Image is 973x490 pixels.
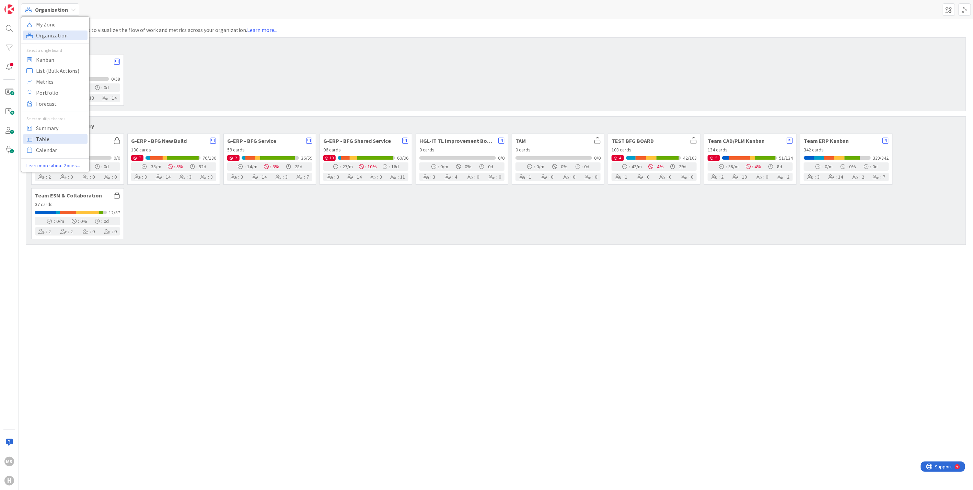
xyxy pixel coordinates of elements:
[499,173,501,181] span: 0
[433,173,435,181] span: 3
[477,173,479,181] span: 0
[390,173,405,181] div: :
[419,138,495,144] span: HGL-IT TL Improvement Board
[777,163,782,170] span: 8 d
[36,145,85,155] span: Calendar
[144,173,147,181] span: 3
[708,146,793,153] div: 134 cards
[825,163,833,170] span: 0 /m
[479,162,493,171] div: :
[553,162,568,171] div: :
[104,173,117,181] div: :
[777,173,789,181] div: :
[323,138,399,144] span: G-ERP - BFG Shared Service
[306,173,309,181] span: 7
[36,76,85,87] span: Metrics
[585,173,597,181] div: :
[23,99,88,108] a: Forecast
[419,146,505,153] div: 0 cards
[23,88,88,97] a: Portfolio
[529,173,531,181] span: 1
[114,228,117,235] span: 0
[804,146,889,153] div: 342 cards
[873,155,889,162] div: 339/342
[551,173,553,181] span: 0
[343,163,353,170] span: 27 /m
[237,162,257,171] div: :
[330,155,334,161] span: 10
[104,84,109,91] span: 0 d
[612,138,687,144] span: TEST BFG BOARD
[190,162,206,171] div: :
[516,146,601,153] div: 0 cards
[36,87,85,98] span: Portfolio
[563,173,575,181] div: :
[241,173,243,181] span: 3
[333,162,353,171] div: :
[804,138,879,144] span: Team ERP Kanban
[60,227,73,236] div: :
[573,173,575,181] span: 0
[669,173,671,181] span: 0
[114,173,117,181] span: 0
[465,163,472,170] span: 0 %
[72,217,88,225] div: :
[519,173,531,181] div: :
[227,138,303,144] span: G-ERP - BFG Service
[131,138,207,144] span: G-ERP - BFG New Build
[23,66,88,75] a: List (Bulk Actions)
[4,457,14,466] div: MS
[102,94,117,102] div: :
[711,173,723,181] div: :
[359,162,377,171] div: :
[95,83,109,92] div: :
[23,55,88,64] a: Kanban
[70,228,73,235] span: 2
[247,163,257,170] span: 14 /m
[397,155,408,162] div: 60/96
[423,173,435,181] div: :
[383,162,399,171] div: :
[838,173,843,181] span: 14
[264,162,280,171] div: :
[768,162,782,171] div: :
[135,173,147,181] div: :
[34,26,277,34] span: View boards into groups to visualize the flow of work and metrics across your organization.
[227,146,312,153] div: 59 cards
[60,173,73,181] div: :
[576,162,589,171] div: :
[23,19,88,29] a: My Zone
[179,173,192,181] div: :
[262,173,267,181] span: 14
[561,163,568,170] span: 0 %
[104,218,109,225] span: 0 d
[82,173,95,181] div: :
[199,163,206,170] span: 52 d
[584,163,589,170] span: 0 d
[732,173,747,181] div: :
[779,155,793,162] div: 51/134
[742,173,747,181] span: 10
[467,173,479,181] div: :
[35,5,68,14] span: Organization
[489,173,501,181] div: :
[527,162,545,171] div: :
[445,173,457,181] div: :
[622,162,642,171] div: :
[708,138,783,144] span: Team CAD/PLM Kanban
[619,155,622,161] span: 4
[872,163,878,170] span: 0 d
[718,162,739,171] div: :
[36,19,85,29] span: My Zone
[70,173,73,181] span: 0
[787,173,789,181] span: 2
[323,146,408,153] div: 96 cards
[632,163,642,170] span: 42 /m
[141,162,161,171] div: :
[849,163,856,170] span: 0 %
[370,173,382,181] div: :
[852,173,864,181] div: :
[594,155,601,162] div: 0/0
[23,145,88,155] a: Calendar
[862,173,864,181] span: 2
